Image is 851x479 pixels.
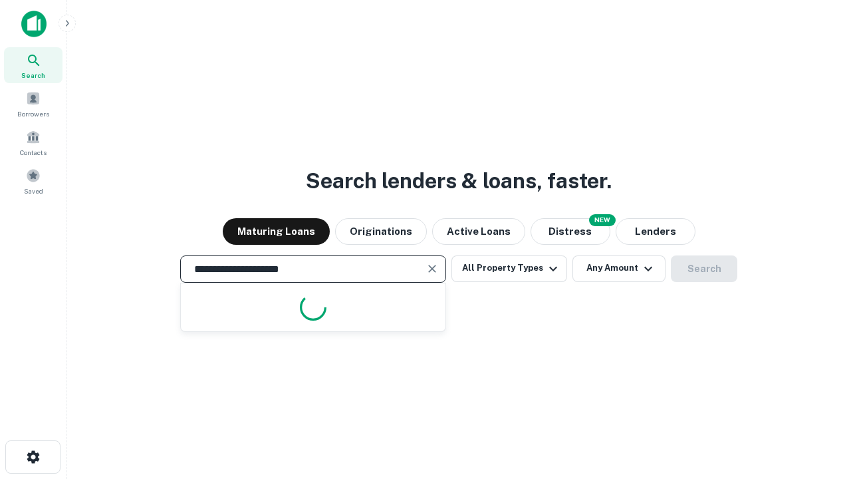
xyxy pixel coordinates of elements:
a: Borrowers [4,86,62,122]
button: Any Amount [572,255,666,282]
button: Clear [423,259,441,278]
button: Maturing Loans [223,218,330,245]
iframe: Chat Widget [785,373,851,436]
button: All Property Types [451,255,567,282]
a: Search [4,47,62,83]
a: Contacts [4,124,62,160]
span: Borrowers [17,108,49,119]
button: Active Loans [432,218,525,245]
button: Originations [335,218,427,245]
div: NEW [589,214,616,226]
span: Saved [24,186,43,196]
img: capitalize-icon.png [21,11,47,37]
button: Search distressed loans with lien and other non-mortgage details. [531,218,610,245]
span: Contacts [20,147,47,158]
button: Lenders [616,218,695,245]
h3: Search lenders & loans, faster. [306,165,612,197]
a: Saved [4,163,62,199]
span: Search [21,70,45,80]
